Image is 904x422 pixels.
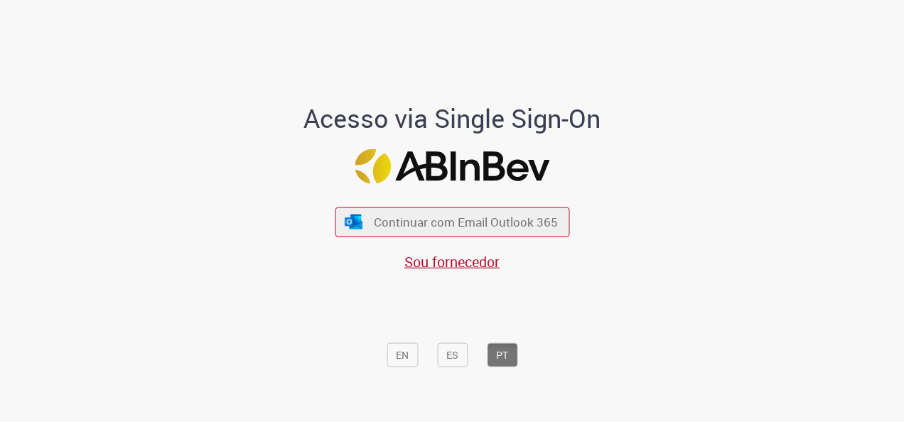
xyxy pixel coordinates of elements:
[335,207,569,237] button: ícone Azure/Microsoft 360 Continuar com Email Outlook 365
[404,251,500,271] a: Sou fornecedor
[255,104,650,132] h1: Acesso via Single Sign-On
[387,342,418,367] button: EN
[437,342,468,367] button: ES
[355,149,549,184] img: Logo ABInBev
[344,214,364,229] img: ícone Azure/Microsoft 360
[374,214,558,230] span: Continuar com Email Outlook 365
[487,342,517,367] button: PT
